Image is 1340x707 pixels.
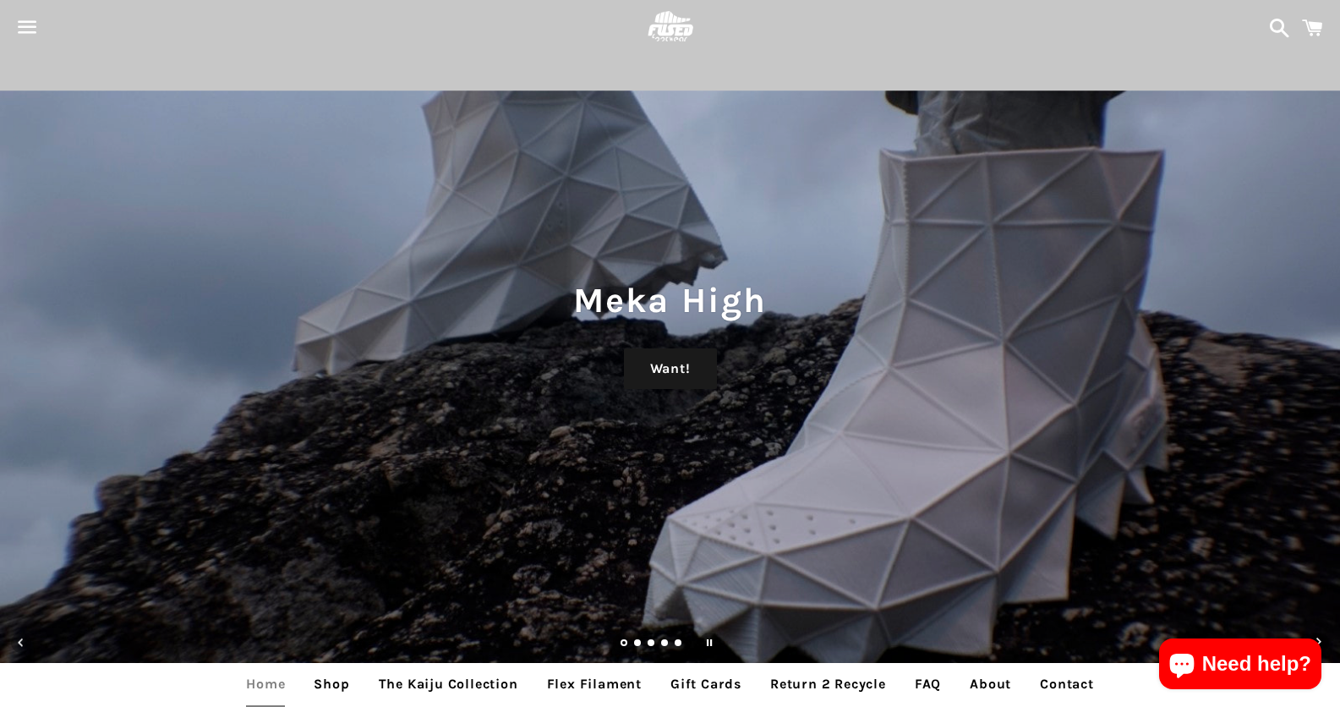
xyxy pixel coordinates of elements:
[661,640,670,649] a: Load slide 4
[902,663,954,705] a: FAQ
[675,640,683,649] a: Load slide 5
[366,663,531,705] a: The Kaiju Collection
[691,624,728,661] button: Pause slideshow
[957,663,1024,705] a: About
[1027,663,1107,705] a: Contact
[1154,638,1326,693] inbox-online-store-chat: Shopify online store chat
[624,348,717,389] a: Want!
[301,663,362,705] a: Shop
[634,640,643,649] a: Load slide 2
[648,640,656,649] a: Load slide 3
[1300,624,1337,661] button: Next slide
[621,640,629,649] a: Slide 1, current
[534,663,654,705] a: Flex Filament
[233,663,298,705] a: Home
[3,624,40,661] button: Previous slide
[758,663,899,705] a: Return 2 Recycle
[658,663,754,705] a: Gift Cards
[17,276,1323,325] h1: Meka High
